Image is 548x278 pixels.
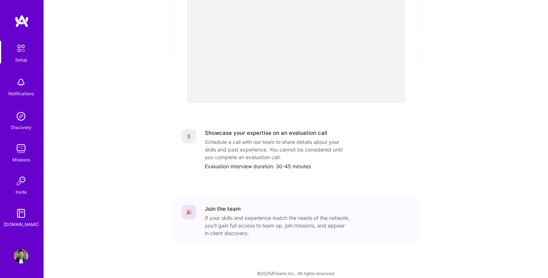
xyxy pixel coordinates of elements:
[14,109,28,124] img: discovery
[12,156,30,164] div: Missions
[14,206,28,221] img: guide book
[205,162,411,170] div: Evaluation interview duration: 30-45 minutes
[16,188,27,196] div: Invite
[182,129,196,144] div: 3
[14,15,29,28] img: logo
[14,75,28,90] img: bell
[14,141,28,156] img: teamwork
[205,129,327,137] div: Showcase your expertise on an evaluation call
[205,138,350,161] div: Schedule a call with our team to share details about your skills and past experience. You cannot ...
[13,41,29,56] img: setup
[14,249,28,263] img: User Avatar
[182,205,196,219] div: 🎉
[4,221,39,228] div: [DOMAIN_NAME]
[14,174,28,188] img: Invite
[8,90,34,97] div: Notifications
[11,124,32,131] div: Discovery
[205,214,350,237] div: If your skills and experience match the needs of the network, you’ll gain full access to team up,...
[205,205,241,213] div: Join the team
[15,56,27,64] div: Setup
[12,249,30,263] a: User Avatar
